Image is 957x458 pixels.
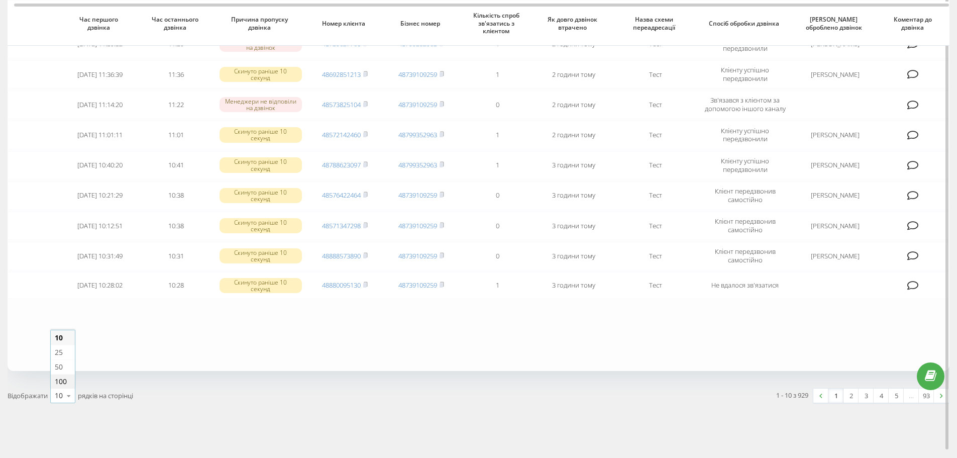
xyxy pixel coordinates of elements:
[138,151,215,179] td: 10:41
[220,278,302,293] div: Скинуто раніше 10 секунд
[711,281,779,290] span: Не вдалося зв'язатися
[62,181,138,210] td: [DATE] 10:21:29
[322,70,361,79] a: 48692851213
[55,391,63,401] div: 10
[776,390,808,400] div: 1 - 10 з 929
[138,60,215,88] td: 11:36
[828,389,843,403] a: 1
[699,121,791,149] td: Клієнту успішно передзвонили
[536,181,612,210] td: 3 години тому
[220,188,302,203] div: Скинуто раніше 10 секунд
[398,281,437,290] a: 48739109259
[62,151,138,179] td: [DATE] 10:40:20
[843,389,859,403] a: 2
[147,16,206,31] span: Час останнього дзвінка
[536,121,612,149] td: 2 години тому
[398,130,437,139] a: 48799352963
[699,212,791,240] td: Клієнт передзвонив самостійно
[55,377,67,386] span: 100
[398,251,437,260] a: 48739109259
[705,96,786,113] span: Зв'язався з клієнтом за допомогою іншого каналу
[459,181,536,210] td: 0
[220,127,302,142] div: Скинуто раніше 10 секунд
[621,16,690,31] span: Назва схеми переадресації
[612,90,699,119] td: Тест
[459,90,536,119] td: 0
[138,181,215,210] td: 10:38
[792,121,879,149] td: [PERSON_NAME]
[391,20,451,28] span: Бізнес номер
[398,100,437,109] a: 48739109259
[612,212,699,240] td: Тест
[220,67,302,82] div: Скинуто раніше 10 секунд
[62,212,138,240] td: [DATE] 10:12:51
[138,272,215,299] td: 10:28
[322,130,361,139] a: 48572142460
[78,391,133,400] span: рядків на сторінці
[138,121,215,149] td: 11:01
[8,391,48,400] span: Відображати
[70,16,130,31] span: Час першого дзвінка
[544,16,604,31] span: Як довго дзвінок втрачено
[220,97,302,112] div: Менеджери не відповіли на дзвінок
[699,181,791,210] td: Клієнт передзвонив самостійно
[138,90,215,119] td: 11:22
[322,281,361,290] a: 48880095130
[322,160,361,169] a: 48788623097
[55,333,63,342] span: 10
[536,60,612,88] td: 2 години тому
[859,389,874,403] a: 3
[904,389,919,403] div: …
[874,389,889,403] a: 4
[459,272,536,299] td: 1
[459,242,536,270] td: 0
[55,347,63,357] span: 25
[55,362,63,372] span: 50
[322,100,361,109] a: 48573825104
[792,151,879,179] td: [PERSON_NAME]
[62,121,138,149] td: [DATE] 11:01:11
[536,90,612,119] td: 2 години тому
[536,212,612,240] td: 3 години тому
[224,16,298,31] span: Причина пропуску дзвінка
[322,251,361,260] a: 48888573890
[612,60,699,88] td: Тест
[889,389,904,403] a: 5
[612,272,699,299] td: Тест
[792,181,879,210] td: [PERSON_NAME]
[612,181,699,210] td: Тест
[138,212,215,240] td: 10:38
[220,218,302,233] div: Скинуто раніше 10 секунд
[699,60,791,88] td: Клієнту успішно передзвонили
[919,389,934,403] a: 93
[536,272,612,299] td: 3 години тому
[322,191,361,200] a: 48576422464
[612,121,699,149] td: Тест
[459,60,536,88] td: 1
[459,151,536,179] td: 1
[62,242,138,270] td: [DATE] 10:31:49
[398,221,437,230] a: 48739109259
[699,151,791,179] td: Клієнту успішно передзвонили
[459,212,536,240] td: 0
[459,121,536,149] td: 1
[699,242,791,270] td: Клієнт передзвонив самостійно
[708,20,783,28] span: Спосіб обробки дзвінка
[398,160,437,169] a: 48799352963
[612,151,699,179] td: Тест
[792,212,879,240] td: [PERSON_NAME]
[468,12,527,35] span: Кількість спроб зв'язатись з клієнтом
[536,151,612,179] td: 3 години тому
[315,20,375,28] span: Номер клієнта
[62,272,138,299] td: [DATE] 10:28:02
[792,60,879,88] td: [PERSON_NAME]
[398,70,437,79] a: 48739109259
[800,16,870,31] span: [PERSON_NAME] оброблено дзвінок
[62,90,138,119] td: [DATE] 11:14:20
[62,60,138,88] td: [DATE] 11:36:39
[220,248,302,263] div: Скинуто раніше 10 секунд
[138,242,215,270] td: 10:31
[220,157,302,172] div: Скинуто раніше 10 секунд
[792,242,879,270] td: [PERSON_NAME]
[536,242,612,270] td: 3 години тому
